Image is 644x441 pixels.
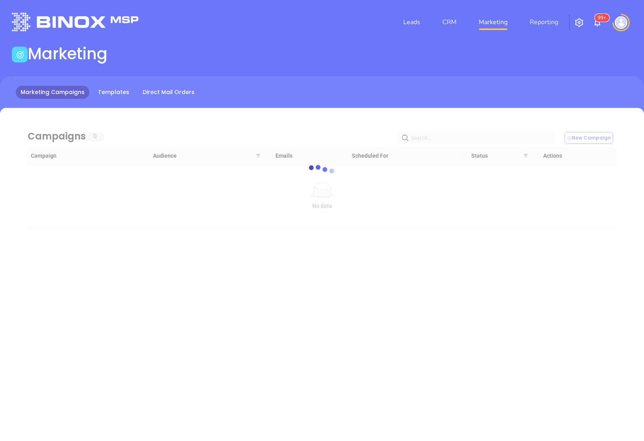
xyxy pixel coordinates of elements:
a: Leads [400,14,423,30]
a: Reporting [527,14,561,30]
a: CRM [439,14,460,30]
sup: 100 [595,14,609,22]
a: Direct Mail Orders [138,86,199,99]
a: Marketing [476,14,511,30]
img: user [615,16,627,29]
a: Marketing Campaigns [16,86,89,99]
img: iconNotification [593,18,602,27]
img: iconSetting [574,18,584,27]
img: logo [12,13,138,31]
h1: Marketing [28,44,108,63]
a: Templates [93,86,134,99]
